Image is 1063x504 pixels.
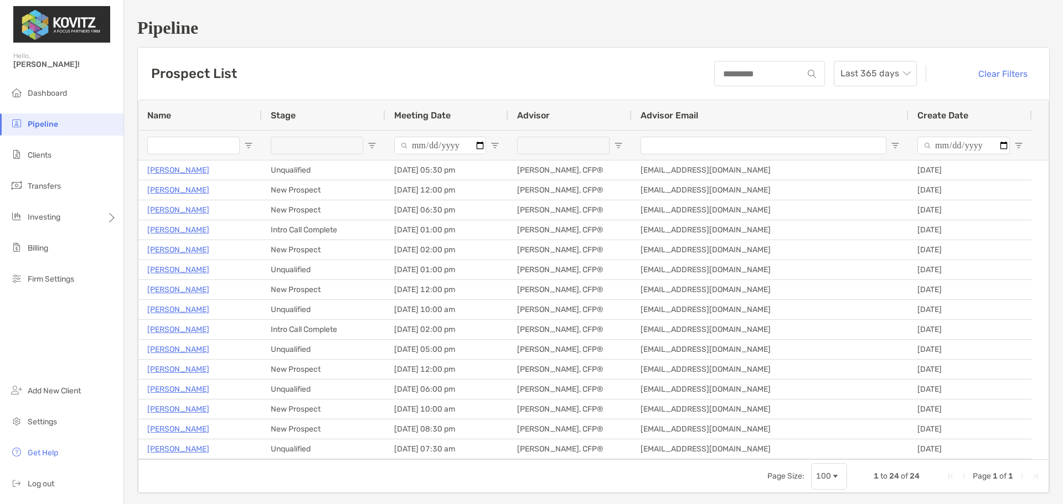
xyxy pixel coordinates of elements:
a: [PERSON_NAME] [147,183,209,197]
div: [DATE] [909,200,1032,220]
div: New Prospect [262,200,385,220]
div: [DATE] [909,260,1032,279]
img: get-help icon [10,445,23,459]
div: [EMAIL_ADDRESS][DOMAIN_NAME] [632,439,909,459]
h3: Prospect List [151,66,237,81]
div: [PERSON_NAME], CFP® [508,399,632,419]
input: Advisor Email Filter Input [641,137,886,154]
span: Settings [28,417,57,427]
div: [PERSON_NAME], CFP® [508,380,632,399]
div: [EMAIL_ADDRESS][DOMAIN_NAME] [632,320,909,339]
div: Next Page [1018,472,1026,481]
a: [PERSON_NAME] [147,163,209,177]
img: firm-settings icon [10,272,23,285]
div: [DATE] 12:00 pm [385,280,508,299]
span: Last 365 days [840,61,910,86]
div: [DATE] 08:30 pm [385,419,508,439]
div: [DATE] [909,300,1032,319]
div: [PERSON_NAME], CFP® [508,360,632,379]
span: 1 [1008,471,1013,481]
div: [PERSON_NAME], CFP® [508,160,632,180]
span: 24 [889,471,899,481]
div: [DATE] [909,220,1032,240]
a: [PERSON_NAME] [147,283,209,297]
button: Open Filter Menu [491,141,499,150]
span: of [999,471,1007,481]
div: Unqualified [262,300,385,319]
a: [PERSON_NAME] [147,223,209,237]
span: Clients [28,150,51,160]
div: [PERSON_NAME], CFP® [508,180,632,200]
span: [PERSON_NAME]! [13,60,117,69]
a: [PERSON_NAME] [147,422,209,436]
h1: Pipeline [137,18,1050,38]
span: to [880,471,887,481]
span: Stage [271,110,296,121]
div: Previous Page [959,472,968,481]
div: [DATE] [909,320,1032,339]
div: [DATE] [909,180,1032,200]
a: [PERSON_NAME] [147,442,209,456]
a: [PERSON_NAME] [147,362,209,376]
a: [PERSON_NAME] [147,342,209,356]
div: [EMAIL_ADDRESS][DOMAIN_NAME] [632,180,909,200]
div: [DATE] [909,240,1032,259]
div: [DATE] [909,340,1032,359]
div: [DATE] 01:00 pm [385,260,508,279]
input: Name Filter Input [147,137,240,154]
div: [PERSON_NAME], CFP® [508,340,632,359]
div: [PERSON_NAME], CFP® [508,200,632,220]
div: Page Size [811,463,847,490]
img: pipeline icon [10,117,23,130]
div: [DATE] 01:00 pm [385,220,508,240]
div: [EMAIL_ADDRESS][DOMAIN_NAME] [632,160,909,180]
div: [EMAIL_ADDRESS][DOMAIN_NAME] [632,200,909,220]
div: [DATE] [909,360,1032,379]
div: [DATE] 05:30 pm [385,160,508,180]
a: [PERSON_NAME] [147,323,209,336]
p: [PERSON_NAME] [147,382,209,396]
div: [DATE] 10:00 am [385,399,508,419]
div: [DATE] 06:30 pm [385,200,508,220]
div: [DATE] [909,160,1032,180]
div: [PERSON_NAME], CFP® [508,280,632,299]
div: [DATE] 06:00 pm [385,380,508,399]
div: [DATE] [909,380,1032,399]
div: [DATE] [909,439,1032,459]
div: New Prospect [262,360,385,379]
span: Advisor [517,110,550,121]
div: 100 [816,471,831,481]
div: [PERSON_NAME], CFP® [508,300,632,319]
div: Intro Call Complete [262,220,385,240]
div: Unqualified [262,260,385,279]
div: [EMAIL_ADDRESS][DOMAIN_NAME] [632,399,909,419]
div: [PERSON_NAME], CFP® [508,320,632,339]
span: Get Help [28,448,58,458]
div: Unqualified [262,160,385,180]
span: Billing [28,243,48,253]
img: clients icon [10,148,23,161]
span: Investing [28,212,60,222]
button: Open Filter Menu [244,141,253,150]
img: dashboard icon [10,86,23,99]
a: [PERSON_NAME] [147,303,209,316]
div: New Prospect [262,240,385,259]
div: [PERSON_NAME], CFP® [508,220,632,240]
img: add_new_client icon [10,383,23,397]
button: Open Filter Menu [1014,141,1023,150]
div: [EMAIL_ADDRESS][DOMAIN_NAME] [632,220,909,240]
div: [PERSON_NAME], CFP® [508,240,632,259]
div: [DATE] 07:30 am [385,439,508,459]
div: [DATE] 12:00 pm [385,360,508,379]
button: Open Filter Menu [368,141,376,150]
img: transfers icon [10,179,23,192]
span: Firm Settings [28,274,74,284]
a: [PERSON_NAME] [147,402,209,416]
button: Clear Filters [961,61,1036,86]
div: [EMAIL_ADDRESS][DOMAIN_NAME] [632,300,909,319]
